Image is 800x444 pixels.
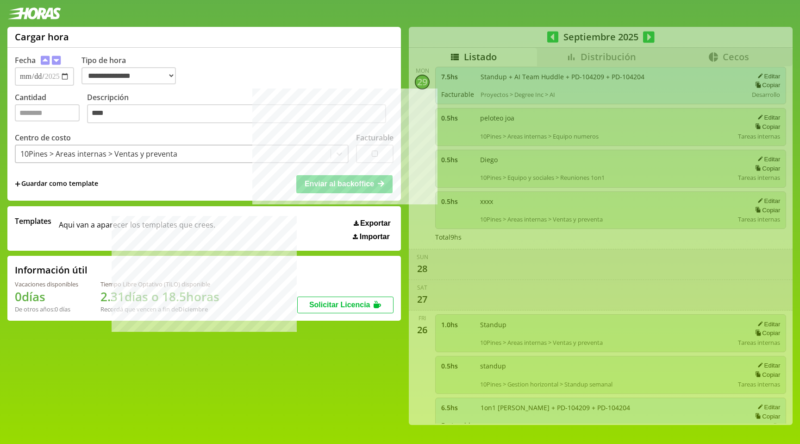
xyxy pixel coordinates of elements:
[15,216,51,226] span: Templates
[15,55,36,65] label: Fecha
[178,305,208,313] b: Diciembre
[360,219,391,228] span: Exportar
[297,297,394,313] button: Solicitar Licencia
[356,133,394,143] label: Facturable
[351,219,394,228] button: Exportar
[81,55,183,86] label: Tipo de hora
[15,179,20,189] span: +
[15,92,87,126] label: Cantidad
[305,180,374,188] span: Enviar al backoffice
[87,104,386,124] textarea: Descripción
[15,264,87,276] h2: Información útil
[15,104,80,121] input: Cantidad
[100,305,219,313] div: Recordá que vencen a fin de
[15,280,78,288] div: Vacaciones disponibles
[59,216,215,241] span: Aqui van a aparecer los templates que crees.
[87,92,394,126] label: Descripción
[360,233,390,241] span: Importar
[20,149,177,159] div: 10Pines > Areas internas > Ventas y preventa
[15,179,98,189] span: +Guardar como template
[309,301,370,309] span: Solicitar Licencia
[15,133,71,143] label: Centro de costo
[7,7,61,19] img: logotipo
[81,67,176,84] select: Tipo de hora
[15,305,78,313] div: De otros años: 0 días
[15,31,69,43] h1: Cargar hora
[15,288,78,305] h1: 0 días
[296,175,393,193] button: Enviar al backoffice
[100,288,219,305] h1: 2.31 días o 18.5 horas
[100,280,219,288] div: Tiempo Libre Optativo (TiLO) disponible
